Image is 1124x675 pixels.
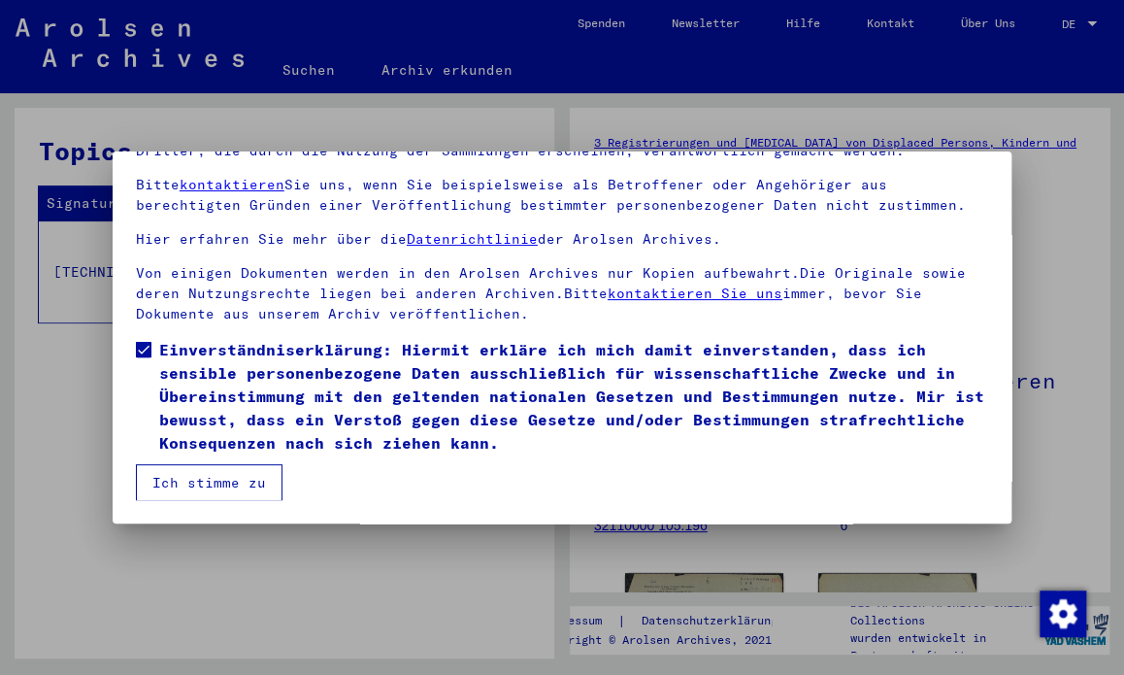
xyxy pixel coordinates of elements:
[136,263,988,324] p: Von einigen Dokumenten werden in den Arolsen Archives nur Kopien aufbewahrt.Die Originale sowie d...
[1039,590,1085,636] div: Zustimmung ändern
[407,230,538,248] a: Datenrichtlinie
[136,464,282,501] button: Ich stimme zu
[608,285,782,302] a: kontaktieren Sie uns
[1040,591,1086,637] img: Zustimmung ändern
[159,338,988,455] span: Einverständniserklärung: Hiermit erkläre ich mich damit einverstanden, dass ich sensible personen...
[180,176,284,193] a: kontaktieren
[136,175,988,216] p: Bitte Sie uns, wenn Sie beispielsweise als Betroffener oder Angehöriger aus berechtigten Gründen ...
[136,229,988,250] p: Hier erfahren Sie mehr über die der Arolsen Archives.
